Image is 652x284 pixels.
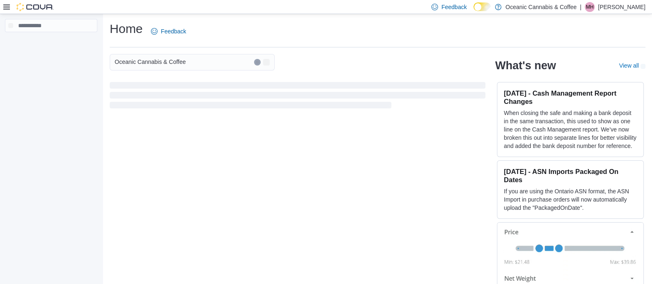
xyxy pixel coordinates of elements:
p: Oceanic Cannabis & Coffee [506,2,577,12]
span: Feedback [441,3,466,11]
div: Miguel Hawkins [585,2,595,12]
span: Feedback [161,27,186,35]
h3: [DATE] - ASN Imports Packaged On Dates [504,167,637,184]
a: View allExternal link [619,62,645,69]
p: When closing the safe and making a bank deposit in the same transaction, this used to show as one... [504,109,637,150]
span: MH [586,2,594,12]
h2: What's new [495,59,556,72]
span: Dark Mode [473,11,474,12]
span: Loading [110,84,485,110]
button: Clear input [254,59,261,66]
h1: Home [110,21,143,37]
input: Dark Mode [473,2,491,11]
img: Cova [16,3,54,11]
a: Feedback [148,23,189,40]
p: If you are using the Ontario ASN format, the ASN Import in purchase orders will now automatically... [504,187,637,212]
nav: Complex example [5,34,97,54]
span: Oceanic Cannabis & Coffee [115,57,186,67]
svg: External link [640,64,645,69]
p: [PERSON_NAME] [598,2,645,12]
button: Open list of options [263,59,270,66]
h3: [DATE] - Cash Management Report Changes [504,89,637,106]
p: | [580,2,581,12]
